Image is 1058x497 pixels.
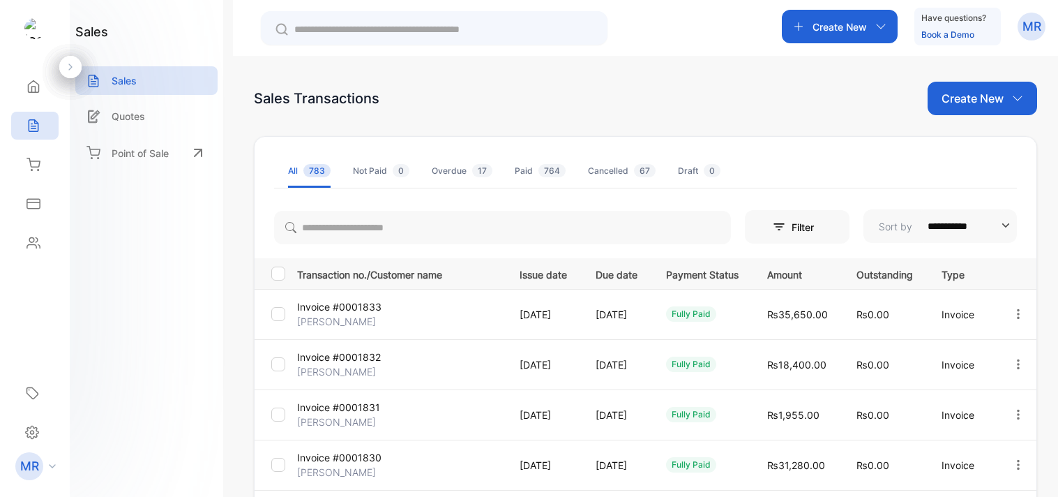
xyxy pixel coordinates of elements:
span: ₨1,955.00 [767,409,819,421]
span: 17 [472,164,492,177]
p: [DATE] [596,408,637,422]
span: ₨31,280.00 [767,459,825,471]
p: Invoice [942,307,983,322]
p: Invoice #0001833 [297,299,381,314]
span: ₨35,650.00 [767,309,828,320]
div: Cancelled [588,165,656,177]
p: [PERSON_NAME] [297,314,376,329]
div: fully paid [666,357,716,372]
span: 764 [538,164,566,177]
p: [PERSON_NAME] [297,415,376,429]
button: MR [1018,10,1045,43]
p: Point of Sale [112,146,169,161]
p: [PERSON_NAME] [297,364,376,379]
p: Quotes [112,109,145,124]
p: Create New [813,20,867,34]
p: Filter [792,220,822,235]
div: fully paid [666,306,716,322]
p: Invoice [942,408,983,422]
p: Outstanding [856,265,913,282]
span: ₨0.00 [856,459,889,471]
div: All [288,165,331,177]
h1: sales [75,22,108,41]
p: [DATE] [520,357,567,372]
p: Transaction no./Customer name [297,265,502,282]
button: Sort by [863,209,1017,243]
div: Draft [678,165,720,177]
p: Type [942,265,983,282]
span: ₨0.00 [856,309,889,320]
span: ₨0.00 [856,359,889,371]
a: Book a Demo [921,29,974,40]
p: [PERSON_NAME] [297,465,376,480]
p: MR [1022,17,1041,36]
a: Point of Sale [75,138,218,168]
p: [DATE] [596,357,637,372]
div: fully paid [666,457,716,473]
p: [DATE] [520,408,567,422]
p: Have questions? [921,11,986,25]
div: Overdue [432,165,492,177]
button: Create New [782,10,898,43]
div: Paid [515,165,566,177]
p: Payment Status [666,265,739,282]
a: Quotes [75,102,218,131]
button: Create New [928,82,1037,115]
div: Not Paid [353,165,409,177]
span: ₨0.00 [856,409,889,421]
div: fully paid [666,407,716,422]
p: Invoice #0001830 [297,450,381,465]
p: Due date [596,265,637,282]
p: Issue date [520,265,567,282]
p: Create New [942,90,1004,107]
p: Invoice #0001831 [297,400,380,415]
button: Filter [745,210,849,244]
p: Sort by [879,219,912,234]
span: 783 [303,164,331,177]
p: Sales [112,73,137,88]
p: MR [20,457,39,475]
span: 67 [634,164,656,177]
p: Invoice [942,357,983,372]
p: [DATE] [520,307,567,322]
p: Invoice #0001832 [297,350,381,364]
span: ₨18,400.00 [767,359,826,371]
p: Invoice [942,458,983,473]
img: logo [24,18,45,39]
a: Sales [75,66,218,95]
span: 0 [704,164,720,177]
p: [DATE] [596,307,637,322]
span: 0 [393,164,409,177]
p: [DATE] [596,458,637,473]
p: Amount [767,265,828,282]
div: Sales Transactions [254,88,379,109]
p: [DATE] [520,458,567,473]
